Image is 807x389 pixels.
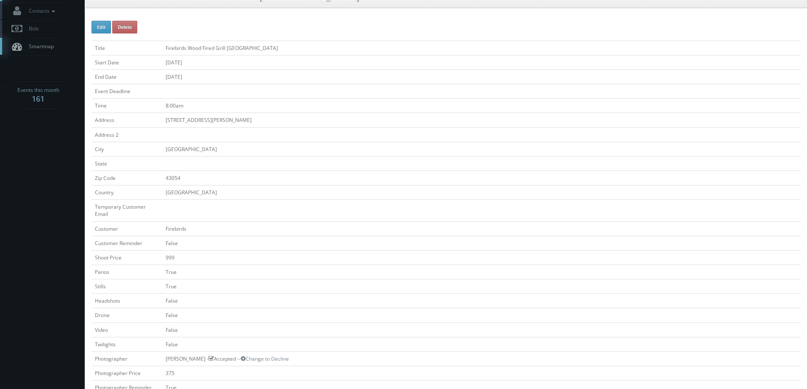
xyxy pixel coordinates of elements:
td: 999 [162,250,801,265]
a: Change to Decline [241,355,289,362]
td: Twilights [92,337,162,351]
td: Time [92,99,162,113]
td: Start Date [92,55,162,69]
td: [GEOGRAPHIC_DATA] [162,185,801,200]
td: True [162,279,801,294]
td: Photographer [92,351,162,366]
td: [GEOGRAPHIC_DATA] [162,142,801,156]
td: True [162,265,801,279]
td: End Date [92,69,162,84]
span: Smartmap [25,43,54,50]
td: [DATE] [162,55,801,69]
td: [STREET_ADDRESS][PERSON_NAME] [162,113,801,127]
td: Photographer Price [92,366,162,380]
td: Country [92,185,162,200]
td: 43054 [162,171,801,185]
td: 8:00am [162,99,801,113]
td: State [92,156,162,171]
td: City [92,142,162,156]
td: Shoot Price [92,250,162,265]
td: Customer Reminder [92,236,162,250]
strong: 161 [32,94,44,104]
td: False [162,337,801,351]
span: Events this month [17,86,59,94]
td: Address 2 [92,127,162,142]
td: [PERSON_NAME] - Accepted -- [162,351,801,366]
td: False [162,236,801,250]
td: False [162,323,801,337]
td: False [162,308,801,323]
span: Contacts [25,7,57,14]
button: Edit [92,21,111,33]
td: Firebirds [162,221,801,236]
td: Stills [92,279,162,294]
td: Event Deadline [92,84,162,99]
td: Customer [92,221,162,236]
td: Drone [92,308,162,323]
td: Title [92,41,162,55]
td: Temporary Customer Email [92,200,162,221]
button: Delete [112,21,137,33]
td: 375 [162,366,801,380]
td: Address [92,113,162,127]
td: [DATE] [162,69,801,84]
td: Zip Code [92,171,162,185]
span: Bids [25,25,39,32]
td: Video [92,323,162,337]
td: Panos [92,265,162,279]
td: Firebirds Wood Fired Grill [GEOGRAPHIC_DATA] [162,41,801,55]
td: Headshots [92,294,162,308]
td: False [162,294,801,308]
